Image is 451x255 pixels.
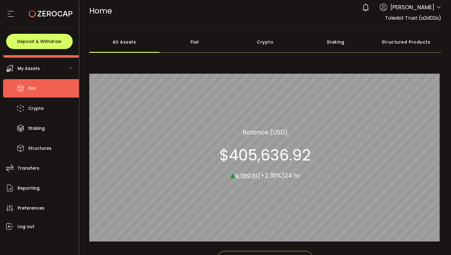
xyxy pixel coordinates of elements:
[219,146,311,164] section: $405,636.92
[6,34,73,49] button: Deposit & Withdraw
[371,31,441,53] div: Structured Products
[17,184,40,193] span: Reporting
[243,127,288,137] section: Balance (USD)
[230,31,301,53] div: Crypto
[230,168,235,181] span: ▴
[17,222,34,231] span: Log out
[385,14,441,21] span: Toledot Trust (a2d02a)
[390,3,434,11] span: [PERSON_NAME]
[300,31,371,53] div: Staking
[89,31,160,53] div: All Assets
[89,6,112,16] span: Home
[17,39,62,44] span: Deposit & Withdraw
[28,84,36,93] span: Fiat
[17,164,39,173] span: Transfers
[28,144,52,153] span: Structures
[258,171,284,180] span: (+2.36%)
[420,226,451,255] iframe: Chat Widget
[28,124,45,133] span: Staking
[235,172,258,180] span: 9,369.81
[17,204,44,213] span: Preferences
[284,171,300,180] span: 24 hr
[17,64,40,73] span: My Assets
[160,31,230,53] div: Fiat
[28,104,44,113] span: Crypto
